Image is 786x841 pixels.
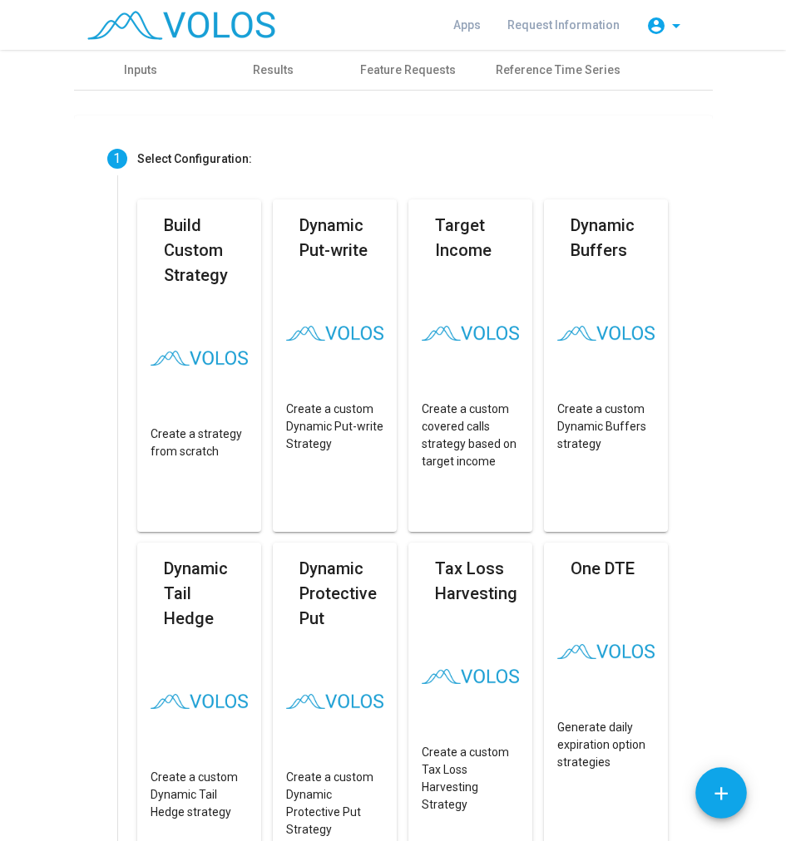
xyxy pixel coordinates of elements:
p: Create a custom Dynamic Buffers strategy [557,401,655,453]
mat-card-title: Dynamic Buffers [571,213,642,263]
img: logo.png [151,694,249,709]
mat-card-title: One DTE [571,556,635,581]
mat-card-title: Tax Loss Harvesting [435,556,517,606]
mat-icon: add [710,783,732,804]
img: logo.png [151,351,249,366]
p: Create a custom covered calls strategy based on target income [422,401,520,470]
mat-icon: account_circle [646,16,666,36]
img: logo.png [286,694,384,709]
a: Apps [440,10,494,40]
p: Create a custom Dynamic Put-write Strategy [286,401,384,453]
a: Request Information [494,10,633,40]
button: Add icon [695,767,747,819]
mat-card-title: Target Income [435,213,507,263]
span: Apps [453,18,481,32]
mat-card-title: Dynamic Put-write [299,213,371,263]
span: 1 [113,150,121,166]
mat-icon: arrow_drop_down [666,16,686,36]
p: Generate daily expiration option strategies [557,719,655,771]
div: Inputs [124,61,157,79]
p: Create a custom Dynamic Tail Hedge strategy [151,769,249,821]
img: logo.png [557,644,655,659]
p: Create a custom Dynamic Protective Put Strategy [286,769,384,839]
div: Select Configuration: [137,150,252,168]
img: logo.png [286,326,384,341]
mat-card-title: Dynamic Tail Hedge [164,556,235,631]
mat-card-title: Build Custom Strategy [164,213,235,288]
div: Feature Requests [360,61,456,79]
div: Reference Time Series [496,61,620,79]
div: Results [253,61,294,79]
img: logo.png [422,326,520,341]
img: logo.png [557,326,655,341]
img: logo.png [422,669,520,684]
p: Create a strategy from scratch [151,425,249,460]
span: Request Information [507,18,620,32]
p: Create a custom Tax Loss Harvesting Strategy [422,744,520,814]
mat-card-title: Dynamic Protective Put [299,556,377,631]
